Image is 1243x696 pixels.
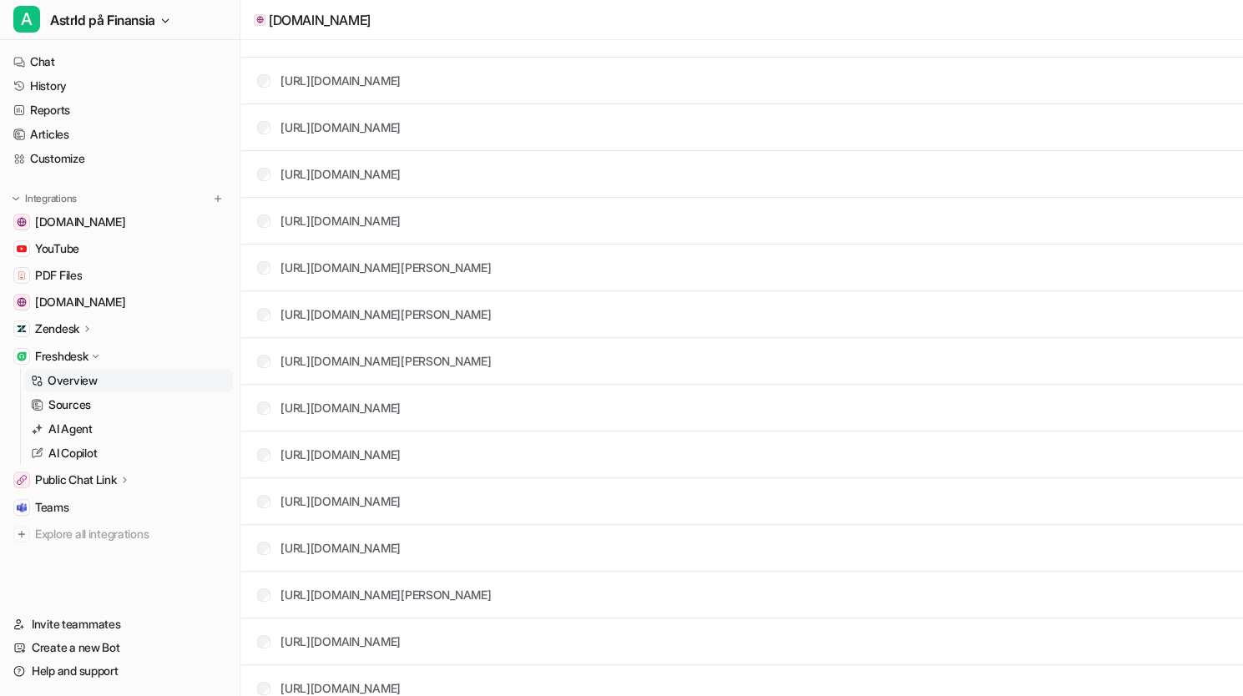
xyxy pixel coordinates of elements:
[24,369,233,392] a: Overview
[17,475,27,485] img: Public Chat Link
[7,210,233,234] a: www.finansia.se[DOMAIN_NAME]
[35,214,125,230] span: [DOMAIN_NAME]
[280,214,401,228] a: [URL][DOMAIN_NAME]
[280,307,491,321] a: [URL][DOMAIN_NAME][PERSON_NAME]
[7,290,233,314] a: wiki.finansia.se[DOMAIN_NAME]
[280,120,401,134] a: [URL][DOMAIN_NAME]
[280,73,401,88] a: [URL][DOMAIN_NAME]
[256,16,264,23] img: www.finansia.se icon
[7,659,233,683] a: Help and support
[17,244,27,254] img: YouTube
[35,499,69,516] span: Teams
[48,445,97,461] p: AI Copilot
[24,417,233,441] a: AI Agent
[13,6,40,33] span: A
[280,588,491,602] a: [URL][DOMAIN_NAME][PERSON_NAME]
[17,502,27,512] img: Teams
[7,147,233,170] a: Customize
[280,447,401,461] a: [URL][DOMAIN_NAME]
[280,354,491,368] a: [URL][DOMAIN_NAME][PERSON_NAME]
[13,526,30,542] img: explore all integrations
[48,372,98,389] p: Overview
[35,348,88,365] p: Freshdesk
[269,12,371,28] p: [DOMAIN_NAME]
[7,190,82,207] button: Integrations
[50,8,155,32] span: AstrId på Finansia
[280,634,401,648] a: [URL][DOMAIN_NAME]
[17,297,27,307] img: wiki.finansia.se
[17,270,27,280] img: PDF Files
[7,496,233,519] a: TeamsTeams
[24,441,233,465] a: AI Copilot
[280,260,491,275] a: [URL][DOMAIN_NAME][PERSON_NAME]
[7,522,233,546] a: Explore all integrations
[17,324,27,334] img: Zendesk
[35,472,117,488] p: Public Chat Link
[7,98,233,122] a: Reports
[17,351,27,361] img: Freshdesk
[7,636,233,659] a: Create a new Bot
[17,217,27,227] img: www.finansia.se
[35,320,79,337] p: Zendesk
[35,294,125,310] span: [DOMAIN_NAME]
[7,74,233,98] a: History
[35,240,79,257] span: YouTube
[7,264,233,287] a: PDF FilesPDF Files
[24,393,233,416] a: Sources
[10,193,22,204] img: expand menu
[7,123,233,146] a: Articles
[7,50,233,73] a: Chat
[280,167,401,181] a: [URL][DOMAIN_NAME]
[280,541,401,555] a: [URL][DOMAIN_NAME]
[48,421,93,437] p: AI Agent
[280,401,401,415] a: [URL][DOMAIN_NAME]
[7,237,233,260] a: YouTubeYouTube
[212,193,224,204] img: menu_add.svg
[35,267,82,284] span: PDF Files
[7,613,233,636] a: Invite teammates
[48,396,91,413] p: Sources
[280,494,401,508] a: [URL][DOMAIN_NAME]
[25,192,77,205] p: Integrations
[35,521,226,547] span: Explore all integrations
[280,681,401,695] a: [URL][DOMAIN_NAME]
